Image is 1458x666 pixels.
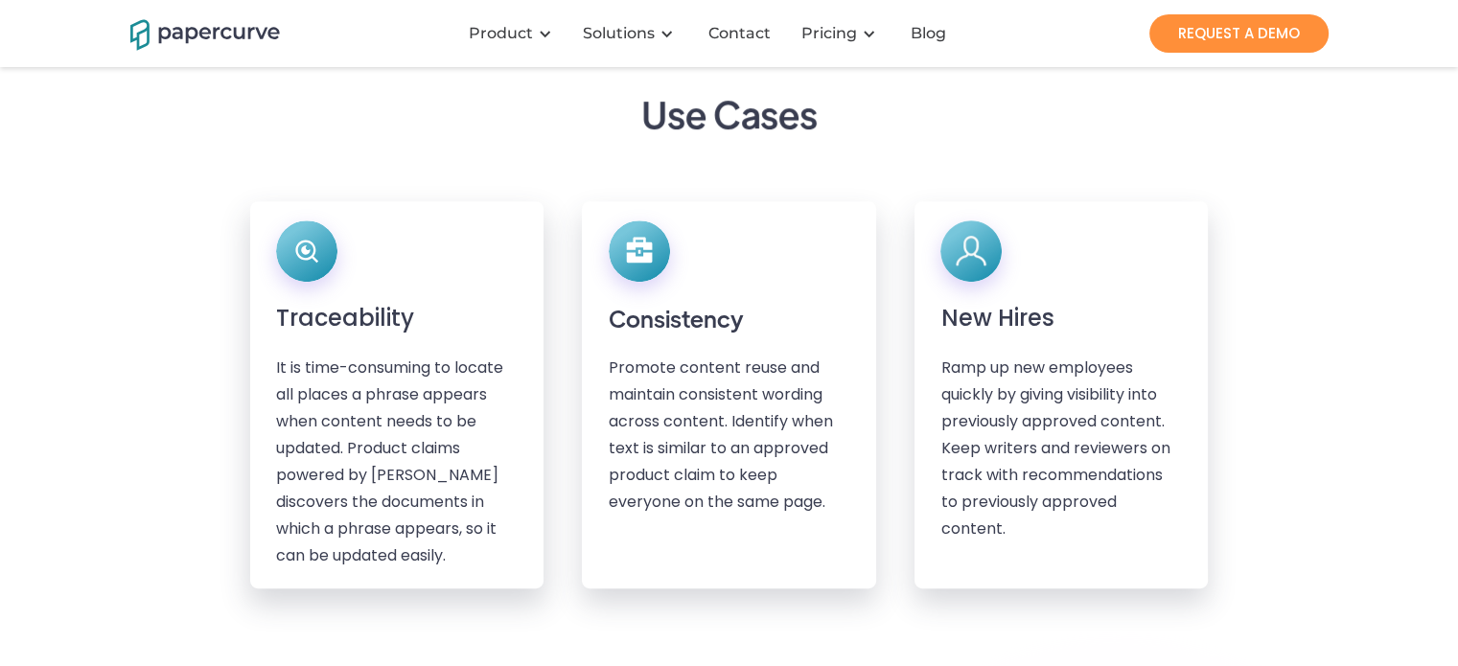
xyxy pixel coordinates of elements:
a: open lightbox [250,201,544,588]
div: It is time-consuming to locate all places a phrase appears when content needs to be updated. Prod... [276,355,517,569]
h5: Consistency [609,301,744,335]
a: open lightbox [914,201,1209,588]
div: Blog [911,24,946,43]
div: Product [457,5,571,62]
div: Contact [708,24,771,43]
a: Pricing [801,24,857,43]
a: Contact [693,24,790,43]
a: REQUEST A DEMO [1149,14,1329,53]
a: Blog [895,24,965,43]
div: Pricing [790,5,895,62]
div: Promote content reuse and maintain consistent wording across content. Identify when text is simil... [609,355,849,516]
h5: Traceability [276,301,414,335]
a: home [130,16,255,50]
h5: New Hires [940,301,1053,335]
div: Product [469,24,533,43]
div: Solutions [583,24,655,43]
h2: Use Cases [641,82,818,144]
div: Ramp up new employees quickly by giving visibility into previously approved content. Keep writers... [940,355,1181,542]
a: open lightbox [582,201,876,588]
div: Solutions [571,5,693,62]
